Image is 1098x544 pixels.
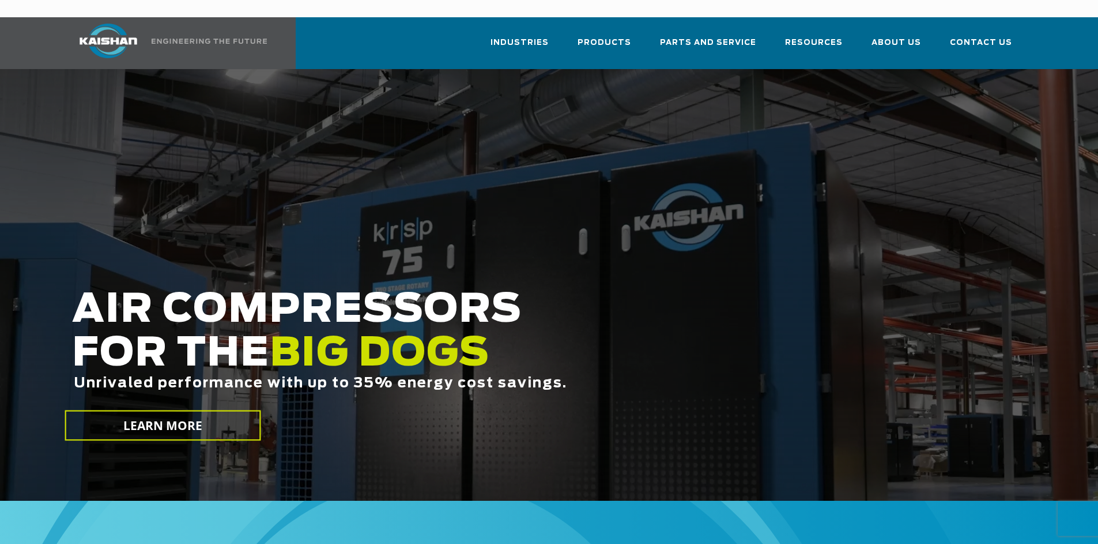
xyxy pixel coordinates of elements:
[490,28,549,67] a: Industries
[950,28,1012,67] a: Contact Us
[270,334,490,374] span: BIG DOGS
[123,417,202,434] span: LEARN MORE
[72,288,865,427] h2: AIR COMPRESSORS FOR THE
[152,39,267,44] img: Engineering the future
[578,36,631,50] span: Products
[785,28,843,67] a: Resources
[578,28,631,67] a: Products
[871,36,921,50] span: About Us
[660,28,756,67] a: Parts and Service
[490,36,549,50] span: Industries
[785,36,843,50] span: Resources
[65,410,261,441] a: LEARN MORE
[74,376,567,390] span: Unrivaled performance with up to 35% energy cost savings.
[660,36,756,50] span: Parts and Service
[950,36,1012,50] span: Contact Us
[65,17,269,69] a: Kaishan USA
[65,24,152,58] img: kaishan logo
[871,28,921,67] a: About Us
